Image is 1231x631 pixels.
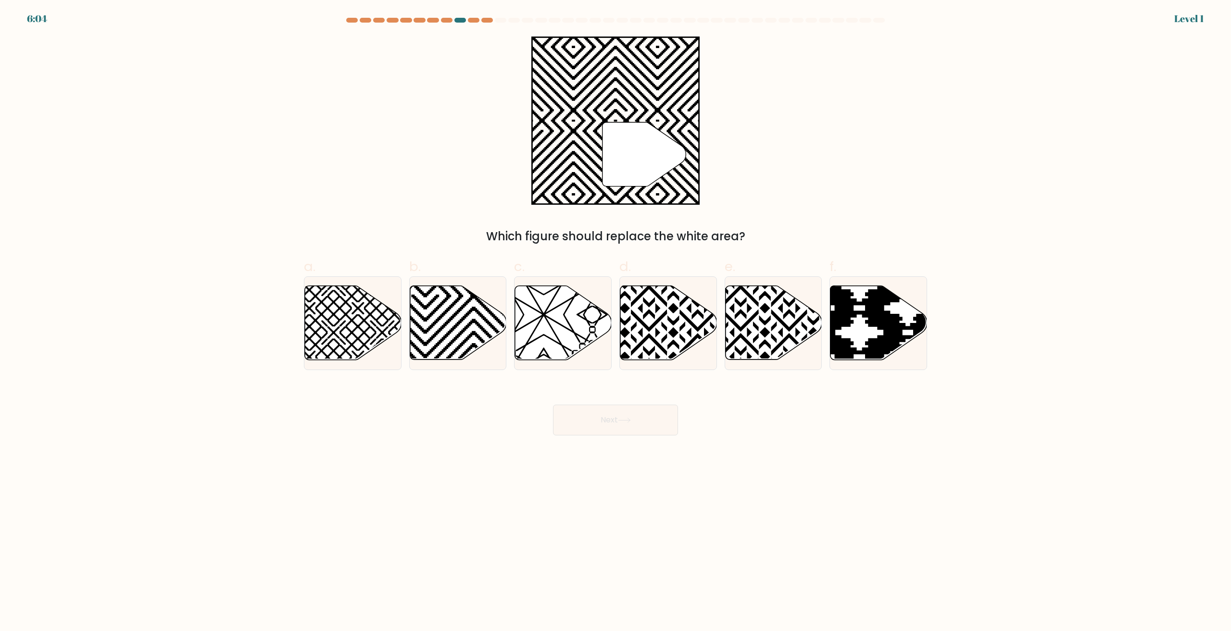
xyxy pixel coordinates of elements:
span: b. [409,257,421,276]
div: Which figure should replace the white area? [310,228,921,245]
span: c. [514,257,525,276]
div: Level 1 [1174,12,1204,26]
span: a. [304,257,315,276]
span: e. [725,257,735,276]
g: " [603,123,686,186]
button: Next [553,405,678,435]
span: d. [619,257,631,276]
div: 6:04 [27,12,47,26]
span: f. [829,257,836,276]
